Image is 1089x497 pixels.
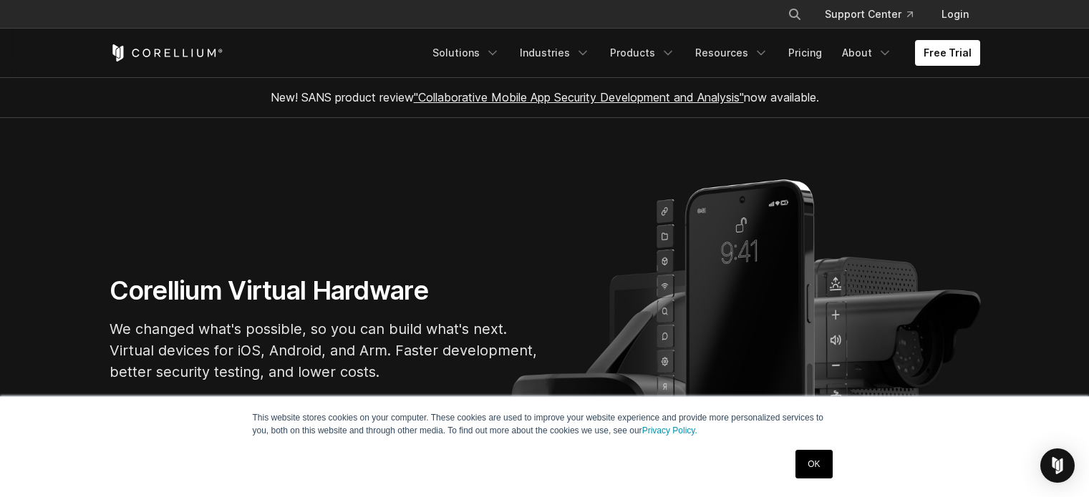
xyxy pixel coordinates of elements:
p: We changed what's possible, so you can build what's next. Virtual devices for iOS, Android, and A... [110,318,539,383]
a: Resources [687,40,777,66]
a: About [833,40,901,66]
a: Products [601,40,684,66]
div: Open Intercom Messenger [1040,448,1075,483]
a: Industries [511,40,599,66]
span: New! SANS product review now available. [271,90,819,104]
a: Pricing [780,40,831,66]
button: Search [782,1,808,27]
h1: Corellium Virtual Hardware [110,275,539,307]
div: Navigation Menu [770,1,980,27]
a: Free Trial [915,40,980,66]
a: Corellium Home [110,44,223,61]
a: Login [930,1,980,27]
div: Navigation Menu [424,40,980,66]
p: This website stores cookies on your computer. These cookies are used to improve your website expe... [253,411,837,437]
a: "Collaborative Mobile App Security Development and Analysis" [414,90,744,104]
a: OK [795,450,832,478]
a: Solutions [424,40,508,66]
a: Support Center [813,1,924,27]
a: Privacy Policy. [642,425,697,436]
